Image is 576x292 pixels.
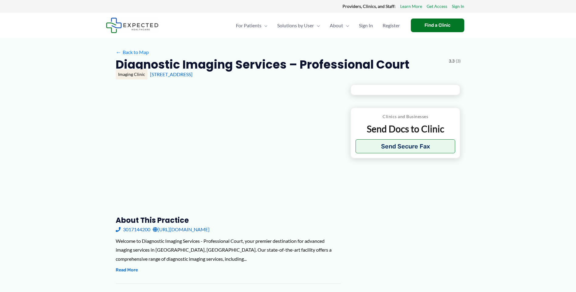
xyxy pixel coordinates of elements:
[356,139,455,153] button: Send Secure Fax
[277,15,314,36] span: Solutions by User
[116,57,409,72] h2: Diagnostic Imaging Services – Professional Court
[153,225,210,234] a: [URL][DOMAIN_NAME]
[116,267,138,274] button: Read More
[236,15,261,36] span: For Patients
[272,15,325,36] a: Solutions by UserMenu Toggle
[231,15,272,36] a: For PatientsMenu Toggle
[314,15,320,36] span: Menu Toggle
[354,15,378,36] a: Sign In
[116,236,341,263] div: Welcome to Diagnostic Imaging Services - Professional Court, your premier destination for advance...
[116,216,341,225] h3: About this practice
[383,15,400,36] span: Register
[378,15,405,36] a: Register
[427,2,447,10] a: Get Access
[456,57,461,65] span: (3)
[116,48,149,57] a: ←Back to Map
[261,15,268,36] span: Menu Toggle
[116,225,150,234] a: 3017144200
[325,15,354,36] a: AboutMenu Toggle
[356,123,455,135] p: Send Docs to Clinic
[359,15,373,36] span: Sign In
[356,113,455,121] p: Clinics and Businesses
[411,19,464,32] a: Find a Clinic
[116,49,121,55] span: ←
[343,4,396,9] strong: Providers, Clinics, and Staff:
[452,2,464,10] a: Sign In
[106,18,158,33] img: Expected Healthcare Logo - side, dark font, small
[231,15,405,36] nav: Primary Site Navigation
[330,15,343,36] span: About
[449,57,455,65] span: 3.3
[400,2,422,10] a: Learn More
[150,71,193,77] a: [STREET_ADDRESS]
[116,69,148,80] div: Imaging Clinic
[343,15,349,36] span: Menu Toggle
